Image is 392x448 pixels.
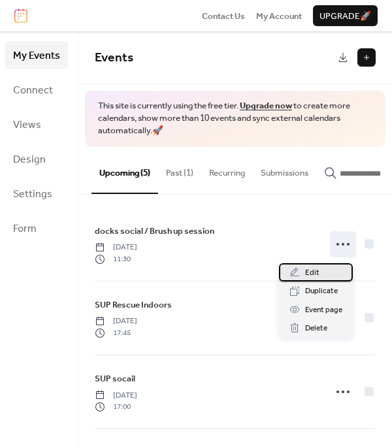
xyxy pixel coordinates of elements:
span: Duplicate [305,285,338,298]
a: Design [5,145,68,173]
span: This site is currently using the free tier. to create more calendars, show more than 10 events an... [98,100,372,137]
button: Recurring [201,147,253,193]
a: Connect [5,76,68,104]
a: Views [5,110,68,138]
span: 17:45 [95,327,137,339]
span: SUP socail [95,372,135,385]
a: My Events [5,41,68,69]
span: [DATE] [95,390,137,402]
span: Views [13,115,41,135]
span: Events [95,46,133,70]
span: Connect [13,80,53,101]
a: docks social / Brush up session [95,224,214,238]
button: Submissions [253,147,316,193]
a: Upgrade now [240,97,292,114]
span: Contact Us [202,10,245,23]
button: Upcoming (5) [91,147,158,194]
span: Form [13,219,37,239]
span: 11:30 [95,253,137,265]
span: My Events [13,46,60,66]
a: Form [5,214,68,242]
a: Settings [5,180,68,208]
span: Design [13,150,46,170]
img: logo [14,8,27,23]
span: docks social / Brush up session [95,225,214,238]
a: SUP Rescue Indoors [95,298,172,312]
a: SUP socail [95,372,135,386]
span: Delete [305,322,327,335]
button: Past (1) [158,147,201,193]
a: Contact Us [202,9,245,22]
span: [DATE] [95,315,137,327]
span: Edit [305,266,319,280]
button: Upgrade🚀 [313,5,378,26]
span: 17:00 [95,401,137,413]
a: My Account [256,9,302,22]
span: Settings [13,184,52,204]
span: SUP Rescue Indoors [95,298,172,312]
span: [DATE] [95,242,137,253]
span: Event page [305,304,342,317]
span: My Account [256,10,302,23]
span: Upgrade 🚀 [319,10,371,23]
